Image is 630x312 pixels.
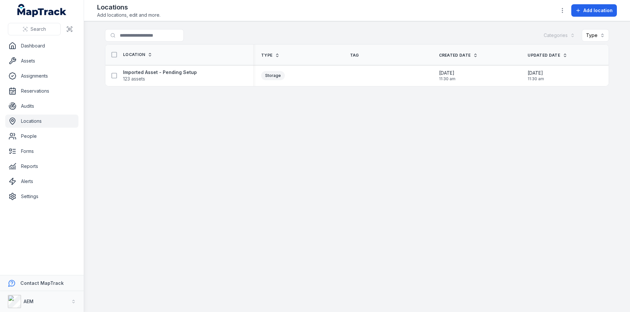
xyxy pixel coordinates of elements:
strong: Contact MapTrack [20,280,64,286]
span: Type [261,53,272,58]
span: [DATE] [439,70,455,76]
span: 11:30 am [528,76,544,82]
a: Created Date [439,53,478,58]
span: Location [123,52,145,57]
time: 2/4/2025, 11:30:31 AM [439,70,455,82]
span: Add locations, edit and more. [97,12,160,18]
span: Tag [350,53,359,58]
strong: Imported Asset - Pending Setup [123,69,197,76]
a: Location [123,52,152,57]
a: Reservations [5,84,78,98]
a: Imported Asset - Pending Setup123 assets [123,69,197,82]
span: 123 assets [123,76,145,82]
a: Audits [5,100,78,113]
a: Dashboard [5,39,78,52]
h2: Locations [97,3,160,12]
a: Updated Date [528,53,567,58]
a: Forms [5,145,78,158]
a: Alerts [5,175,78,188]
button: Search [8,23,61,35]
span: [DATE] [528,70,544,76]
a: Assignments [5,69,78,83]
a: People [5,130,78,143]
span: Updated Date [528,53,560,58]
button: Add location [571,4,617,17]
span: Add location [583,7,613,14]
a: Locations [5,115,78,128]
a: MapTrack [17,4,67,17]
span: Search [31,26,46,32]
a: Reports [5,160,78,173]
button: Type [582,29,609,42]
strong: AEM [24,299,33,304]
a: Settings [5,190,78,203]
span: 11:30 am [439,76,455,82]
a: Assets [5,54,78,67]
a: Type [261,53,280,58]
time: 2/4/2025, 11:30:31 AM [528,70,544,82]
div: Storage [261,71,285,80]
span: Created Date [439,53,471,58]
